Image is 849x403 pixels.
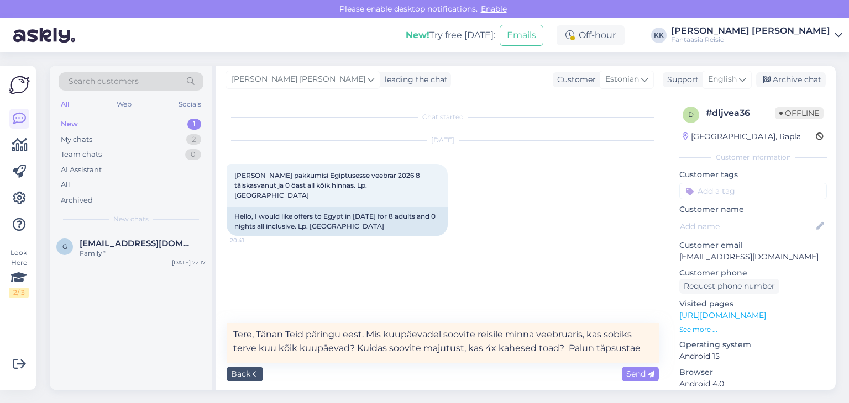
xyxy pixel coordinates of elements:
div: Archived [61,195,93,206]
span: [PERSON_NAME] pakkumisi Egiptusesse veebrar 2026 8 täiskasvanut ja 0 öast all kõik hinnas. Lp. [G... [234,171,422,199]
div: Family* [80,248,206,258]
p: Customer email [679,240,827,251]
div: [DATE] [227,135,659,145]
span: Search customers [69,76,139,87]
a: [URL][DOMAIN_NAME] [679,310,766,320]
div: Off-hour [557,25,625,45]
div: Back [227,367,263,381]
div: Support [663,74,699,86]
p: Operating system [679,339,827,351]
div: [PERSON_NAME] [PERSON_NAME] [671,26,830,35]
span: Offline [775,107,824,119]
span: [PERSON_NAME] [PERSON_NAME] [232,73,365,86]
div: leading the chat [380,74,448,86]
a: [PERSON_NAME] [PERSON_NAME]Fantaasia Reisid [671,26,842,44]
p: Customer phone [679,267,827,279]
div: Chat started [227,112,659,122]
p: [EMAIL_ADDRESS][DOMAIN_NAME] [679,251,827,263]
div: Customer information [679,152,827,162]
textarea: Tere, Tänan Teid päringu eest. Mis kuupäevadel soovite reisile minna veebruaris, kas sobiks terve... [227,323,659,363]
p: Customer tags [679,169,827,181]
div: 2 / 3 [9,288,29,298]
span: 20:41 [230,236,271,245]
div: All [61,179,70,190]
p: See more ... [679,325,827,335]
input: Add name [680,220,814,232]
div: My chats [61,134,92,145]
span: Estonian [605,73,639,86]
div: Look Here [9,248,29,298]
p: Browser [679,367,827,378]
p: Android 4.0 [679,378,827,390]
div: All [59,97,71,112]
div: Team chats [61,149,102,160]
div: 0 [185,149,201,160]
div: Request phone number [679,279,779,294]
img: Askly Logo [9,75,30,96]
span: d [688,110,694,119]
div: 2 [186,134,201,145]
div: Customer [553,74,596,86]
span: Enable [478,4,510,14]
div: New [61,119,78,130]
div: Socials [176,97,203,112]
div: KK [651,28,667,43]
p: Android 15 [679,351,827,362]
div: Hello, I would like offers to Egypt in [DATE] for 8 adults and 0 nights all inclusive. Lp. [GEOGR... [227,207,448,236]
p: Customer name [679,204,827,215]
div: Fantaasia Reisid [671,35,830,44]
button: Emails [500,25,543,46]
input: Add a tag [679,183,827,199]
span: New chats [113,214,149,224]
div: 1 [187,119,201,130]
div: Web [114,97,134,112]
div: AI Assistant [61,165,102,176]
div: # dljvea36 [706,107,775,120]
p: Visited pages [679,298,827,310]
div: Try free [DATE]: [406,29,495,42]
span: g [62,242,67,251]
b: New! [406,30,429,40]
span: Send [626,369,654,379]
div: [GEOGRAPHIC_DATA], Rapla [683,131,801,142]
div: [DATE] 22:17 [172,258,206,267]
div: Archive chat [756,72,826,87]
span: English [708,73,737,86]
span: getlynk@gmail.com [80,238,195,248]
